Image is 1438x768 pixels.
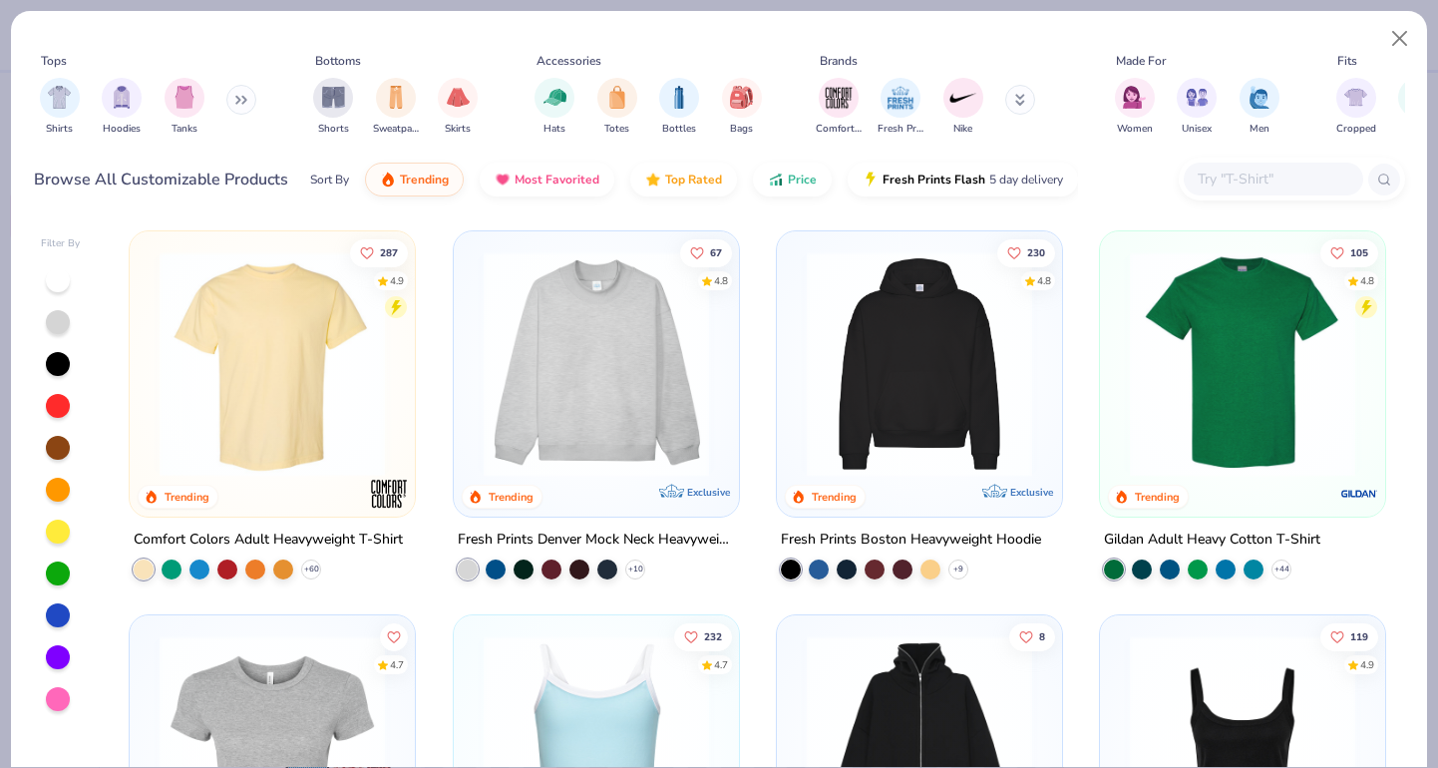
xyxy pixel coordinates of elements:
[673,623,731,651] button: Like
[1115,78,1155,137] button: filter button
[134,528,403,553] div: Comfort Colors Adult Heavyweight T-Shirt
[668,86,690,109] img: Bottles Image
[543,86,566,109] img: Hats Image
[438,78,478,137] button: filter button
[1037,273,1051,288] div: 4.8
[645,172,661,188] img: TopRated.gif
[1039,632,1045,642] span: 8
[1186,86,1209,109] img: Unisex Image
[604,122,629,137] span: Totes
[713,658,727,673] div: 4.7
[41,52,67,70] div: Tops
[318,122,349,137] span: Shorts
[1117,122,1153,137] span: Women
[1350,632,1368,642] span: 119
[1337,52,1357,70] div: Fits
[1360,273,1374,288] div: 4.8
[445,122,471,137] span: Skirts
[788,172,817,188] span: Price
[365,163,464,196] button: Trending
[1320,623,1378,651] button: Like
[878,78,923,137] button: filter button
[1249,86,1270,109] img: Men Image
[709,247,721,257] span: 67
[165,78,204,137] button: filter button
[40,78,80,137] button: filter button
[1104,528,1320,553] div: Gildan Adult Heavy Cotton T-Shirt
[659,78,699,137] button: filter button
[1344,86,1367,109] img: Cropped Image
[597,78,637,137] div: filter for Totes
[943,78,983,137] div: filter for Nike
[606,86,628,109] img: Totes Image
[103,122,141,137] span: Hoodies
[373,78,419,137] div: filter for Sweatpants
[1250,122,1269,137] span: Men
[1336,78,1376,137] button: filter button
[1177,78,1217,137] div: filter for Unisex
[878,78,923,137] div: filter for Fresh Prints
[687,486,730,499] span: Exclusive
[1336,78,1376,137] div: filter for Cropped
[953,564,963,576] span: + 9
[730,86,752,109] img: Bags Image
[1177,78,1217,137] button: filter button
[535,78,574,137] div: filter for Hats
[370,474,410,514] img: Comfort Colors logo
[34,168,288,192] div: Browse All Customizable Products
[474,251,719,477] img: f5d85501-0dbb-4ee4-b115-c08fa3845d83
[703,632,721,642] span: 232
[1398,78,1438,137] button: filter button
[722,78,762,137] div: filter for Bags
[322,86,345,109] img: Shorts Image
[1360,658,1374,673] div: 4.9
[373,122,419,137] span: Sweatpants
[380,172,396,188] img: trending.gif
[1274,564,1289,576] span: + 44
[111,86,133,109] img: Hoodies Image
[310,171,349,189] div: Sort By
[781,528,1041,553] div: Fresh Prints Boston Heavyweight Hoodie
[824,83,854,113] img: Comfort Colors Image
[165,78,204,137] div: filter for Tanks
[102,78,142,137] button: filter button
[380,623,408,651] button: Like
[1116,52,1166,70] div: Made For
[797,251,1042,477] img: 91acfc32-fd48-4d6b-bdad-a4c1a30ac3fc
[438,78,478,137] div: filter for Skirts
[997,238,1055,266] button: Like
[390,273,404,288] div: 4.9
[878,122,923,137] span: Fresh Prints
[665,172,722,188] span: Top Rated
[816,78,862,137] div: filter for Comfort Colors
[172,122,197,137] span: Tanks
[40,78,80,137] div: filter for Shirts
[1009,623,1055,651] button: Like
[659,78,699,137] div: filter for Bottles
[627,564,642,576] span: + 10
[1350,247,1368,257] span: 105
[1398,78,1438,137] div: filter for Slim
[174,86,195,109] img: Tanks Image
[535,78,574,137] button: filter button
[304,564,319,576] span: + 60
[495,172,511,188] img: most_fav.gif
[1027,247,1045,257] span: 230
[722,78,762,137] button: filter button
[630,163,737,196] button: Top Rated
[48,86,71,109] img: Shirts Image
[943,78,983,137] button: filter button
[543,122,565,137] span: Hats
[41,236,81,251] div: Filter By
[315,52,361,70] div: Bottoms
[373,78,419,137] button: filter button
[753,163,832,196] button: Price
[313,78,353,137] button: filter button
[662,122,696,137] span: Bottles
[480,163,614,196] button: Most Favorited
[1120,251,1365,477] img: db319196-8705-402d-8b46-62aaa07ed94f
[1123,86,1146,109] img: Women Image
[948,83,978,113] img: Nike Image
[447,86,470,109] img: Skirts Image
[730,122,753,137] span: Bags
